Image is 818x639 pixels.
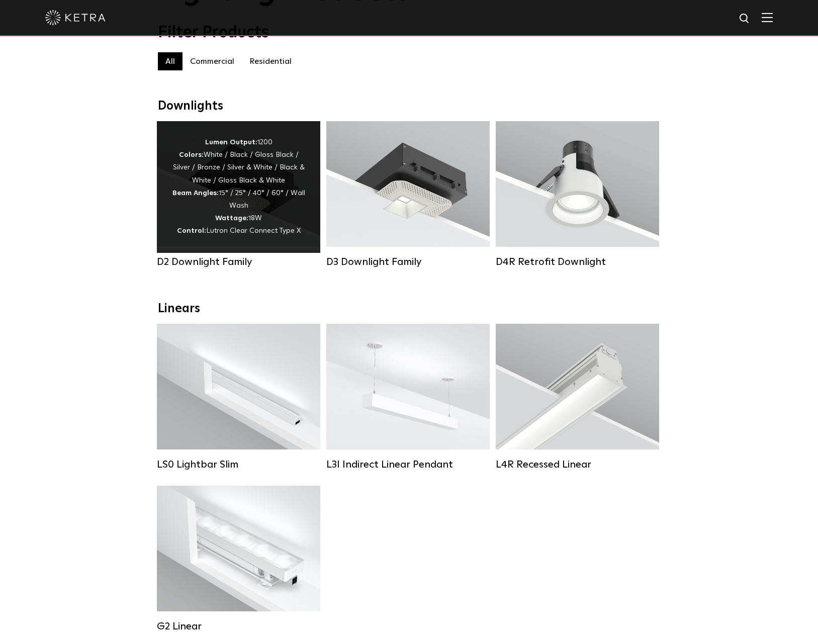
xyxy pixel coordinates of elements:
[158,302,661,316] div: Linears
[157,324,320,471] a: LS0 Lightbar Slim Lumen Output:200 / 350Colors:White / BlackControl:X96 Controller
[183,52,242,70] label: Commercial
[326,459,490,471] div: L3I Indirect Linear Pendant
[326,121,490,268] a: D3 Downlight Family Lumen Output:700 / 900 / 1100Colors:White / Black / Silver / Bronze / Paintab...
[158,99,661,114] div: Downlights
[326,324,490,471] a: L3I Indirect Linear Pendant Lumen Output:400 / 600 / 800 / 1000Housing Colors:White / BlackContro...
[157,620,320,632] div: G2 Linear
[496,121,659,268] a: D4R Retrofit Downlight Lumen Output:800Colors:White / BlackBeam Angles:15° / 25° / 40° / 60°Watta...
[496,324,659,471] a: L4R Recessed Linear Lumen Output:400 / 600 / 800 / 1000Colors:White / BlackControl:Lutron Clear C...
[172,136,305,238] div: 1200 White / Black / Gloss Black / Silver / Bronze / Silver & White / Black & White / Gloss Black...
[205,139,257,146] strong: Lumen Output:
[206,227,301,234] span: Lutron Clear Connect Type X
[157,121,320,268] a: D2 Downlight Family Lumen Output:1200Colors:White / Black / Gloss Black / Silver / Bronze / Silve...
[179,151,204,158] strong: Colors:
[157,459,320,471] div: LS0 Lightbar Slim
[496,459,659,471] div: L4R Recessed Linear
[172,190,219,197] strong: Beam Angles:
[326,256,490,268] div: D3 Downlight Family
[215,215,248,222] strong: Wattage:
[242,52,299,70] label: Residential
[177,227,206,234] strong: Control:
[496,256,659,268] div: D4R Retrofit Downlight
[157,256,320,268] div: D2 Downlight Family
[157,486,320,632] a: G2 Linear Lumen Output:400 / 700 / 1000Colors:WhiteBeam Angles:Flood / [GEOGRAPHIC_DATA] / Narrow...
[762,13,773,22] img: Hamburger%20Nav.svg
[739,13,751,25] img: search icon
[158,52,183,70] label: All
[45,10,106,25] img: ketra-logo-2019-white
